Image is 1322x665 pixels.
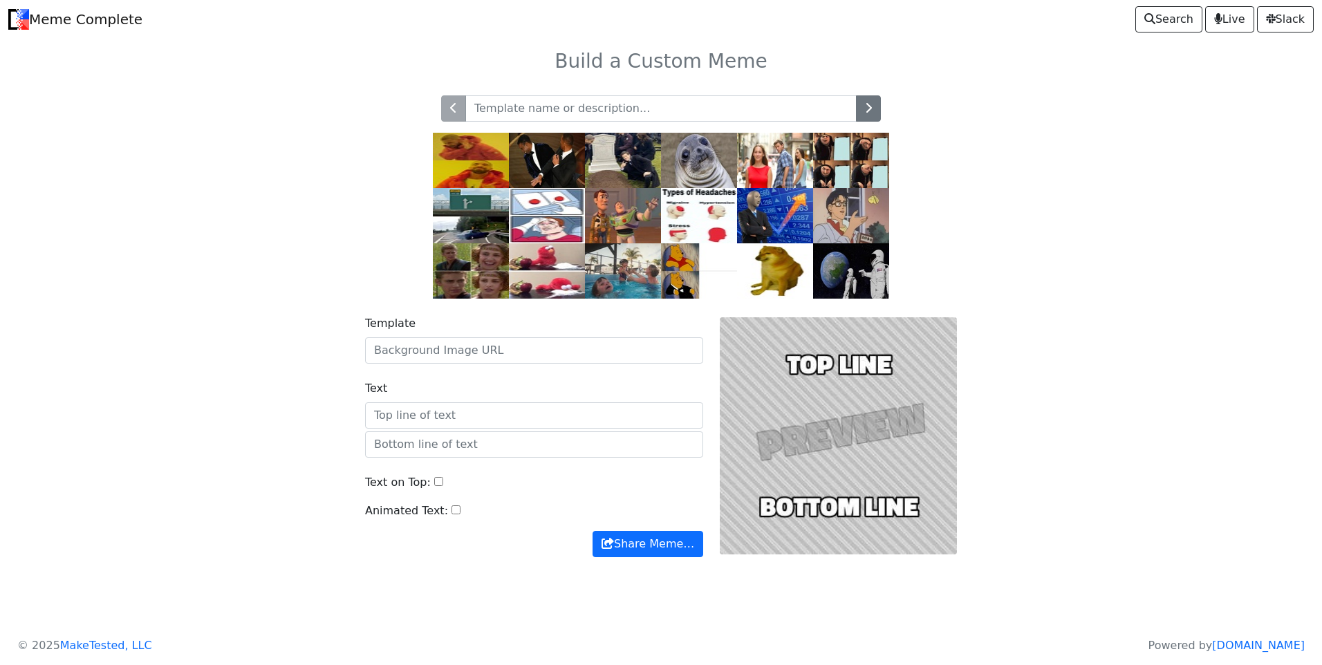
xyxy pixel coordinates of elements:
a: Meme Complete [8,6,142,33]
img: elmo.jpg [509,243,585,299]
span: Search [1144,11,1193,28]
input: Bottom line of text [365,431,703,458]
input: Background Image URL [365,337,703,364]
img: ams.jpg [661,133,737,188]
img: db.jpg [737,133,813,188]
img: grave.jpg [585,133,661,188]
p: © 2025 [17,637,152,654]
input: Template name or description... [465,95,857,122]
img: drake.jpg [433,133,509,188]
img: slap.jpg [509,133,585,188]
img: pool.jpg [585,243,661,299]
span: Live [1214,11,1245,28]
img: right.jpg [433,243,509,299]
label: Text [365,380,387,397]
img: pooh.jpg [661,243,737,299]
label: Text on Top: [365,474,431,491]
label: Animated Text: [365,503,448,519]
img: exit.jpg [433,188,509,243]
span: Slack [1266,11,1305,28]
img: stonks.jpg [737,188,813,243]
img: buzz.jpg [585,188,661,243]
img: pigeon.jpg [813,188,889,243]
h3: Build a Custom Meme [213,50,1109,73]
a: [DOMAIN_NAME] [1212,639,1305,652]
img: gru.jpg [813,133,889,188]
a: Search [1135,6,1202,32]
img: astronaut.jpg [813,243,889,299]
button: Share Meme… [593,531,703,557]
img: cheems.jpg [737,243,813,299]
input: Top line of text [365,402,703,429]
a: MakeTested, LLC [60,639,152,652]
label: Template [365,315,416,332]
a: Live [1205,6,1254,32]
a: Slack [1257,6,1314,32]
img: Meme Complete [8,9,29,30]
img: headaches.jpg [661,188,737,243]
img: ds.jpg [509,188,585,243]
p: Powered by [1148,637,1305,654]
